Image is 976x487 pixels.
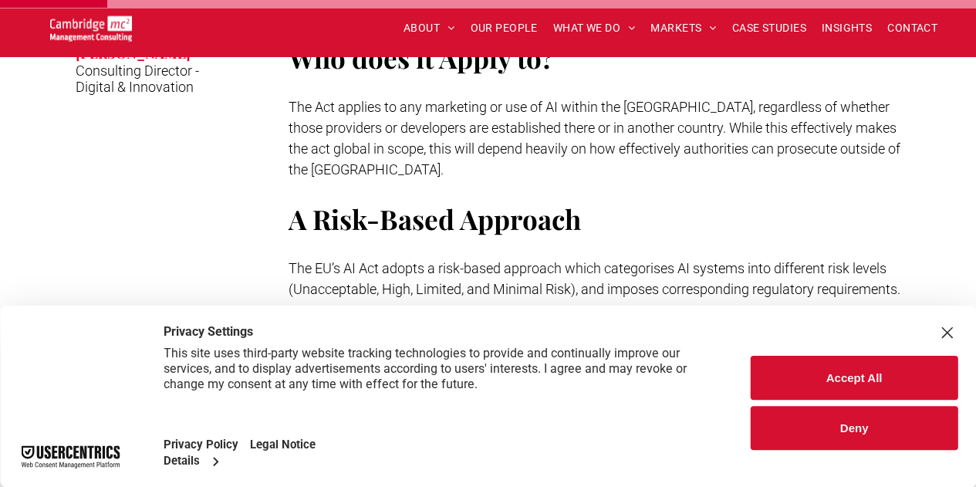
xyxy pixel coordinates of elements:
[814,16,880,40] a: INSIGHTS
[289,99,900,178] span: The Act applies to any marketing or use of AI within the [GEOGRAPHIC_DATA], regardless of whether...
[462,16,545,40] a: OUR PEOPLE
[643,16,724,40] a: MARKETS
[724,16,814,40] a: CASE STUDIES
[50,18,132,34] a: Your Business Transformed | Cambridge Management Consulting
[396,16,463,40] a: ABOUT
[545,16,643,40] a: WHAT WE DO
[289,39,555,76] span: Who does it Apply to?
[880,16,945,40] a: CONTACT
[289,201,581,237] span: A Risk-Based Approach
[50,15,132,41] img: Go to Homepage
[76,63,206,95] p: Consulting Director - Digital & Innovation
[289,260,900,297] span: The EU’s AI Act adopts a risk-based approach which categorises AI systems into different risk lev...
